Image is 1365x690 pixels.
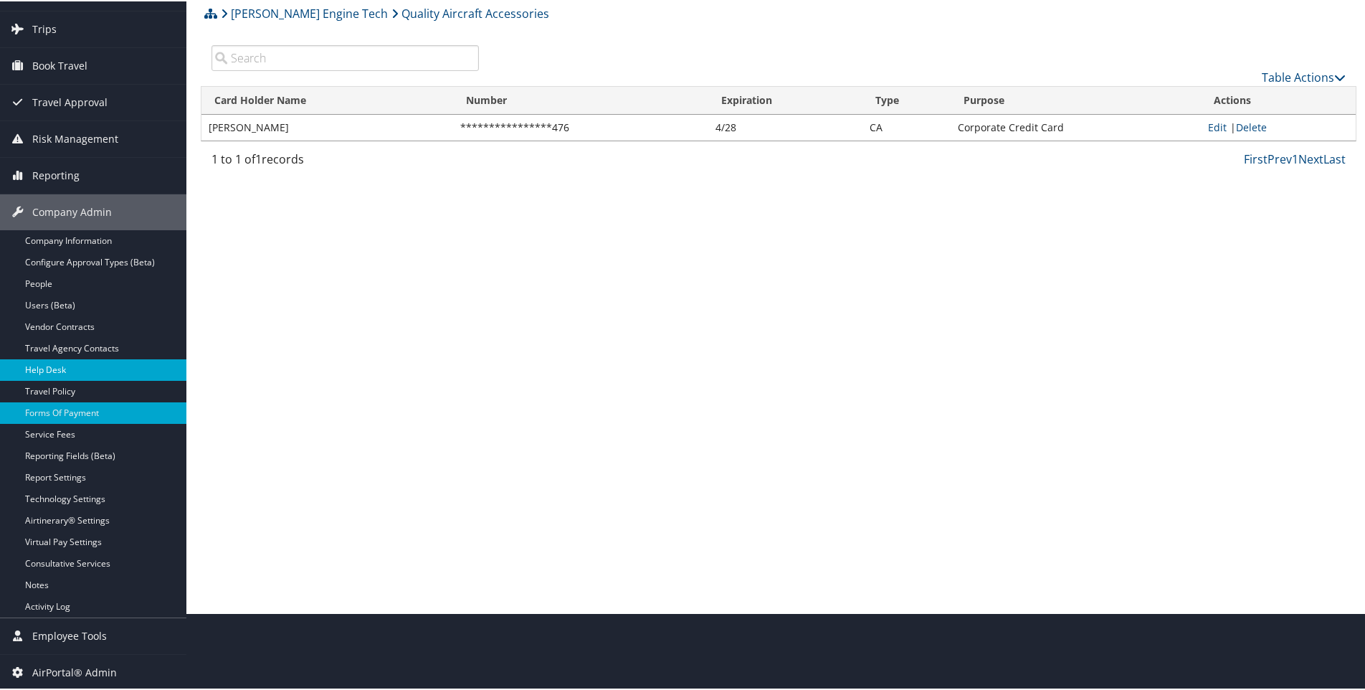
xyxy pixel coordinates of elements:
span: AirPortal® Admin [32,653,117,689]
span: Book Travel [32,47,87,82]
a: Delete [1236,119,1267,133]
span: Travel Approval [32,83,108,119]
span: Reporting [32,156,80,192]
th: Purpose: activate to sort column ascending [951,85,1200,113]
th: Expiration: activate to sort column ascending [708,85,862,113]
a: Table Actions [1262,68,1346,84]
td: 4/28 [708,113,862,139]
span: Company Admin [32,193,112,229]
th: Card Holder Name [201,85,453,113]
a: Prev [1267,150,1292,166]
th: Actions [1201,85,1356,113]
div: 1 to 1 of records [211,149,479,174]
th: Number [453,85,708,113]
input: Search [211,44,479,70]
a: First [1244,150,1267,166]
span: Employee Tools [32,617,107,653]
span: Trips [32,10,57,46]
span: Risk Management [32,120,118,156]
a: 1 [1292,150,1298,166]
a: Last [1323,150,1346,166]
td: CA [862,113,951,139]
td: Corporate Credit Card [951,113,1200,139]
td: | [1201,113,1356,139]
a: Edit [1208,119,1227,133]
span: 1 [255,150,262,166]
td: [PERSON_NAME] [201,113,453,139]
th: Type [862,85,951,113]
a: Next [1298,150,1323,166]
